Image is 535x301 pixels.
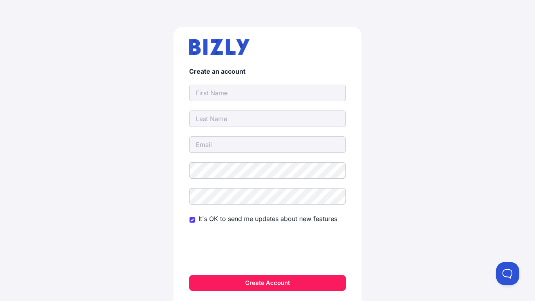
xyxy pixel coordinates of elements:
iframe: reCAPTCHA [208,235,327,266]
iframe: Toggle Customer Support [496,262,519,285]
input: First Name [189,85,346,101]
label: It's OK to send me updates about new features [199,214,337,223]
img: bizly_logo.svg [189,39,249,55]
button: Create Account [189,275,346,291]
input: Last Name [189,111,346,127]
input: Email [189,136,346,153]
h4: Create an account [189,67,346,75]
